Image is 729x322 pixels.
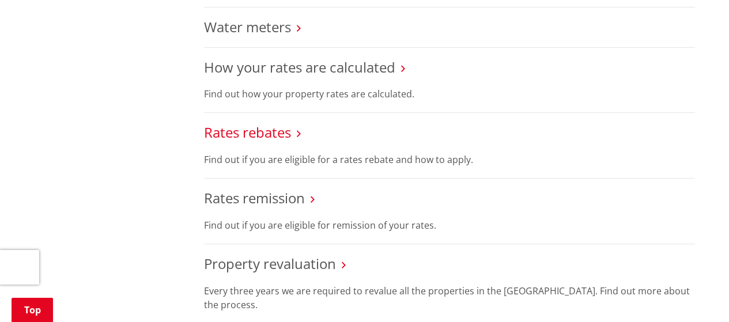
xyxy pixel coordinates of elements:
[204,188,305,207] a: Rates remission
[204,87,695,101] p: Find out how your property rates are calculated.
[204,254,336,273] a: Property revaluation
[12,298,53,322] a: Top
[204,153,695,166] p: Find out if you are eligible for a rates rebate and how to apply.
[204,17,291,36] a: Water meters
[676,274,717,315] iframe: Messenger Launcher
[204,58,395,77] a: How your rates are calculated
[204,218,695,232] p: Find out if you are eligible for remission of your rates.
[204,284,695,312] p: Every three years we are required to revalue all the properties in the [GEOGRAPHIC_DATA]. Find ou...
[204,123,291,142] a: Rates rebates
